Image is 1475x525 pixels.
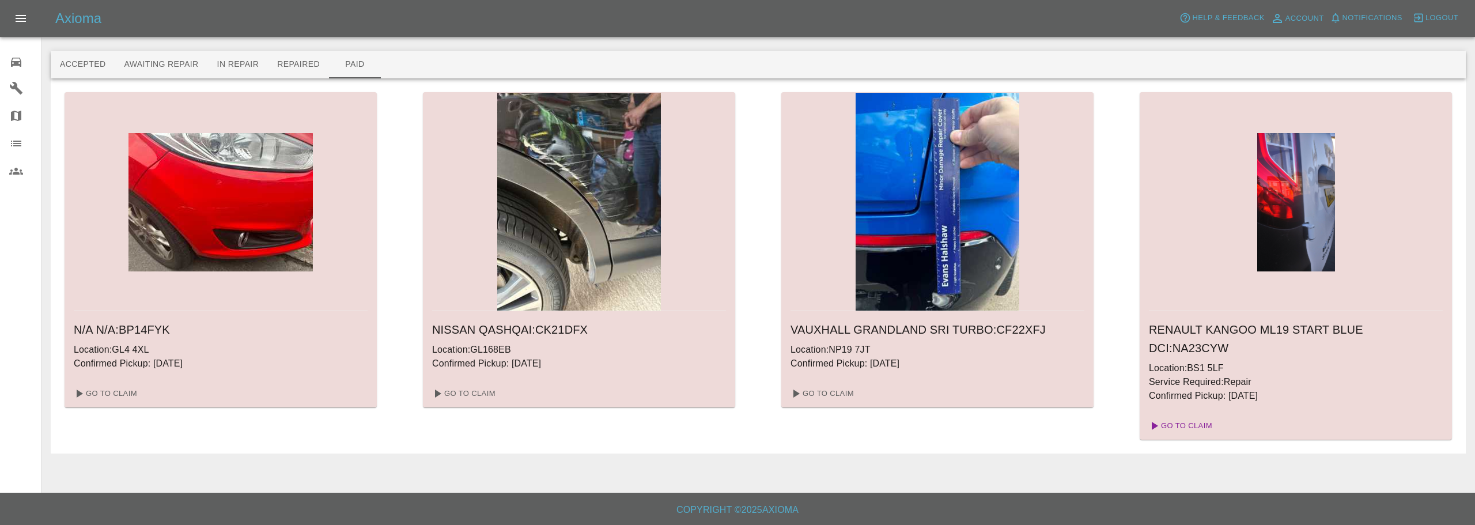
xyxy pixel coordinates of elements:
span: Help & Feedback [1192,12,1264,25]
button: Paid [329,51,381,78]
h6: RENAULT KANGOO ML19 START BLUE DCI : NA23CYW [1149,320,1443,357]
a: Go To Claim [1144,417,1215,435]
h6: NISSAN QASHQAI : CK21DFX [432,320,726,339]
p: Location: NP19 7JT [791,343,1084,357]
a: Account [1268,9,1327,28]
span: Notifications [1342,12,1402,25]
a: Go To Claim [786,384,857,403]
button: Open drawer [7,5,35,32]
p: Confirmed Pickup: [DATE] [791,357,1084,371]
h6: N/A N/A : BP14FYK [74,320,368,339]
button: Awaiting Repair [115,51,207,78]
h6: Copyright © 2025 Axioma [9,502,1466,518]
p: Confirmed Pickup: [DATE] [1149,389,1443,403]
button: In Repair [208,51,268,78]
h5: Axioma [55,9,101,28]
span: Account [1285,12,1324,25]
button: Help & Feedback [1177,9,1267,27]
p: Service Required: Repair [1149,375,1443,389]
a: Go To Claim [428,384,498,403]
p: Location: GL4 4XL [74,343,368,357]
button: Logout [1410,9,1461,27]
button: Notifications [1327,9,1405,27]
p: Location: BS1 5LF [1149,361,1443,375]
p: Confirmed Pickup: [DATE] [432,357,726,371]
button: Accepted [51,51,115,78]
p: Location: GL168EB [432,343,726,357]
span: Logout [1425,12,1458,25]
p: Confirmed Pickup: [DATE] [74,357,368,371]
button: Repaired [268,51,329,78]
h6: VAUXHALL GRANDLAND SRI TURBO : CF22XFJ [791,320,1084,339]
a: Go To Claim [69,384,140,403]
